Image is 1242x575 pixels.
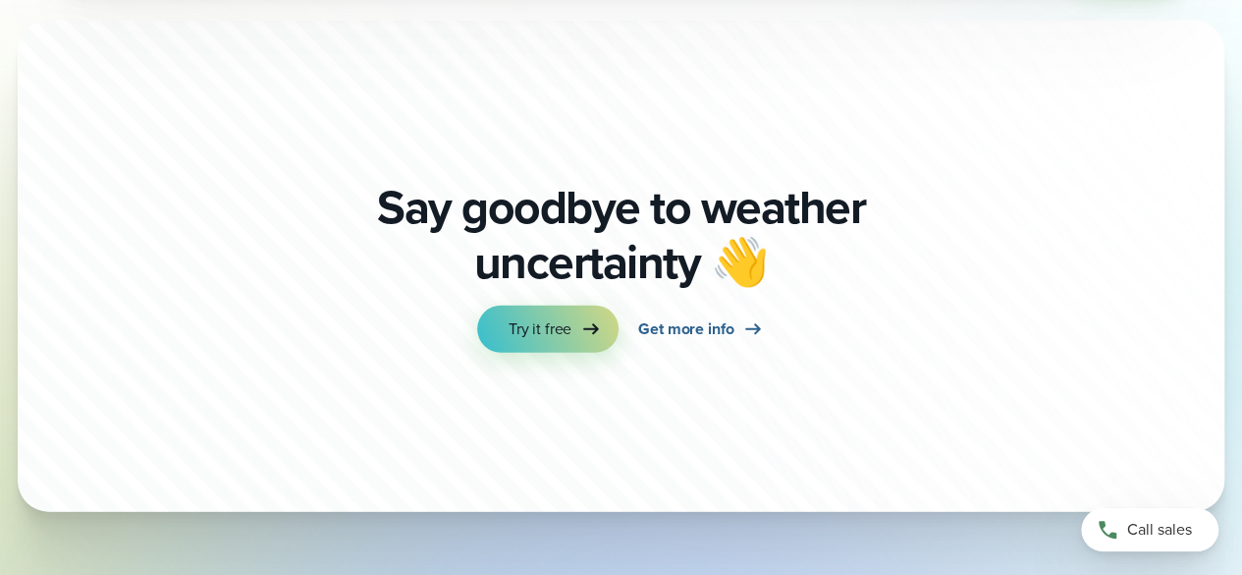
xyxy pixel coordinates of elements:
a: Get more info [638,306,765,353]
a: Try it free [477,306,619,353]
p: Say goodbye to weather uncertainty 👋 [370,180,873,290]
span: Get more info [638,317,733,341]
span: Call sales [1127,518,1192,542]
span: Try it free [509,317,571,341]
a: Call sales [1081,508,1218,551]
